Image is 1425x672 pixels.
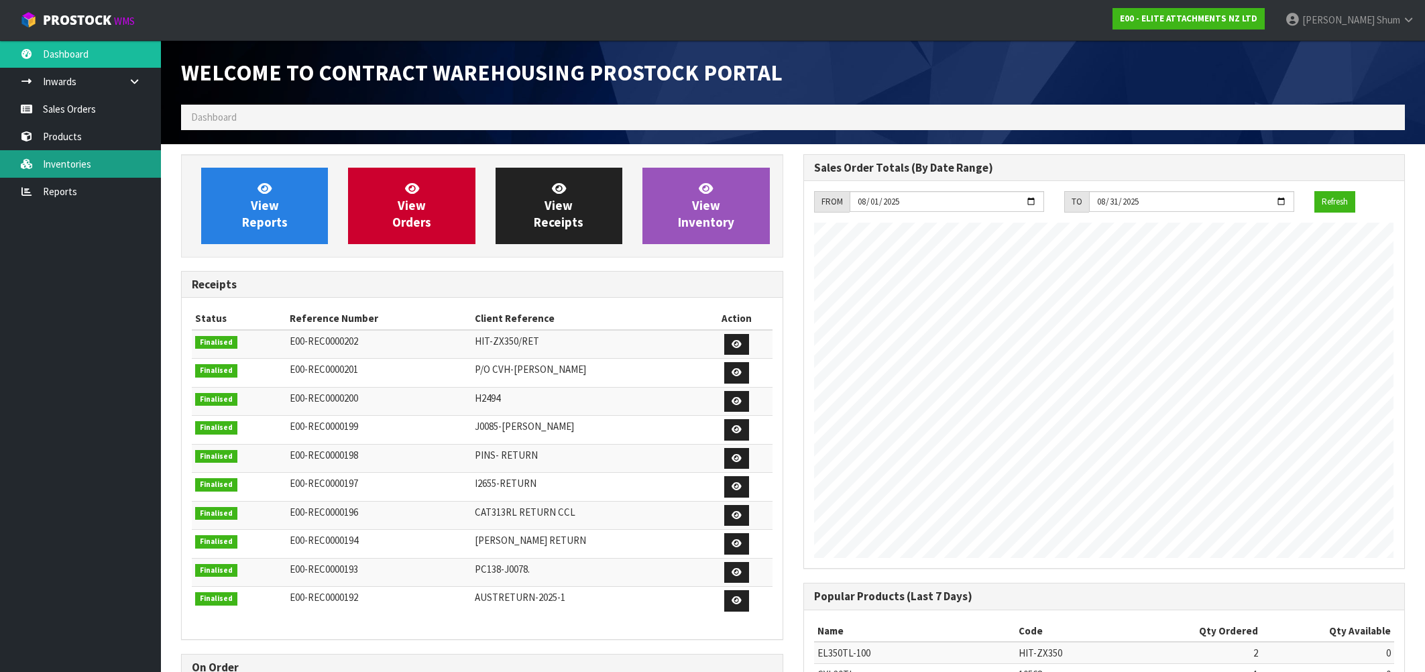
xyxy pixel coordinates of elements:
[496,168,622,244] a: ViewReceipts
[181,58,783,87] span: Welcome to Contract Warehousing ProStock Portal
[475,477,536,490] span: I2655-RETURN
[195,478,237,492] span: Finalised
[475,591,565,604] span: AUSTRETURN-2025-1
[290,591,358,604] span: E00-REC0000192
[290,563,358,575] span: E00-REC0000193
[678,180,734,231] span: View Inventory
[1302,13,1375,26] span: [PERSON_NAME]
[290,477,358,490] span: E00-REC0000197
[475,420,574,433] span: J0085-[PERSON_NAME]
[290,392,358,404] span: E00-REC0000200
[242,180,288,231] span: View Reports
[286,308,471,329] th: Reference Number
[1134,620,1261,642] th: Qty Ordered
[475,392,500,404] span: H2494
[1261,642,1394,664] td: 0
[290,506,358,518] span: E00-REC0000196
[1064,191,1089,213] div: TO
[475,563,530,575] span: PC138-J0078.
[20,11,37,28] img: cube-alt.png
[1015,642,1134,664] td: HIT-ZX350
[1314,191,1355,213] button: Refresh
[475,449,538,461] span: PINS- RETURN
[1377,13,1400,26] span: Shum
[1261,620,1394,642] th: Qty Available
[534,180,583,231] span: View Receipts
[43,11,111,29] span: ProStock
[192,278,773,291] h3: Receipts
[348,168,475,244] a: ViewOrders
[195,450,237,463] span: Finalised
[814,590,1395,603] h3: Popular Products (Last 7 Days)
[475,506,575,518] span: CAT313RL RETURN CCL
[814,620,1016,642] th: Name
[195,421,237,435] span: Finalised
[290,363,358,376] span: E00-REC0000201
[1134,642,1261,664] td: 2
[195,592,237,606] span: Finalised
[192,308,286,329] th: Status
[290,449,358,461] span: E00-REC0000198
[201,168,328,244] a: ViewReports
[195,535,237,549] span: Finalised
[701,308,773,329] th: Action
[1120,13,1257,24] strong: E00 - ELITE ATTACHMENTS NZ LTD
[814,642,1016,664] td: EL350TL-100
[471,308,701,329] th: Client Reference
[1015,620,1134,642] th: Code
[814,162,1395,174] h3: Sales Order Totals (By Date Range)
[195,364,237,378] span: Finalised
[195,564,237,577] span: Finalised
[392,180,431,231] span: View Orders
[814,191,850,213] div: FROM
[195,393,237,406] span: Finalised
[475,534,586,547] span: [PERSON_NAME] RETURN
[195,507,237,520] span: Finalised
[191,111,237,123] span: Dashboard
[642,168,769,244] a: ViewInventory
[475,335,539,347] span: HIT-ZX350/RET
[290,534,358,547] span: E00-REC0000194
[290,335,358,347] span: E00-REC0000202
[475,363,586,376] span: P/O CVH-[PERSON_NAME]
[290,420,358,433] span: E00-REC0000199
[114,15,135,27] small: WMS
[195,336,237,349] span: Finalised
